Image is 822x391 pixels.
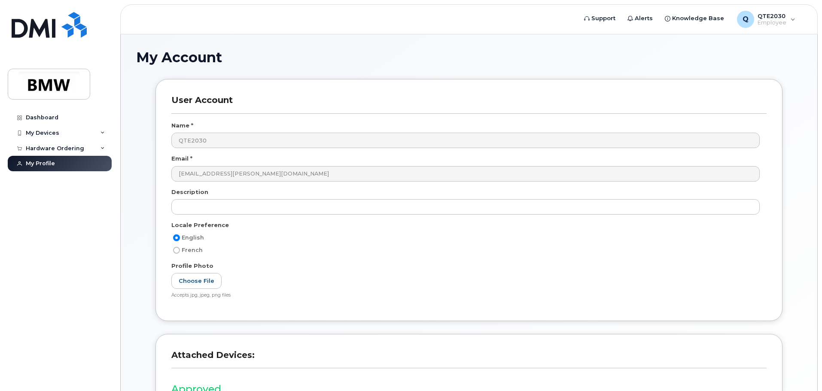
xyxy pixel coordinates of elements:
span: English [182,234,204,241]
label: Name * [171,121,193,130]
h1: My Account [136,50,802,65]
label: Profile Photo [171,262,213,270]
label: Choose File [171,273,222,289]
h3: User Account [171,95,767,113]
label: Locale Preference [171,221,229,229]
div: Accepts jpg, jpeg, png files [171,292,760,299]
input: French [173,247,180,254]
label: Description [171,188,208,196]
label: Email * [171,155,192,163]
input: English [173,234,180,241]
h3: Attached Devices: [171,350,767,368]
span: French [182,247,203,253]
